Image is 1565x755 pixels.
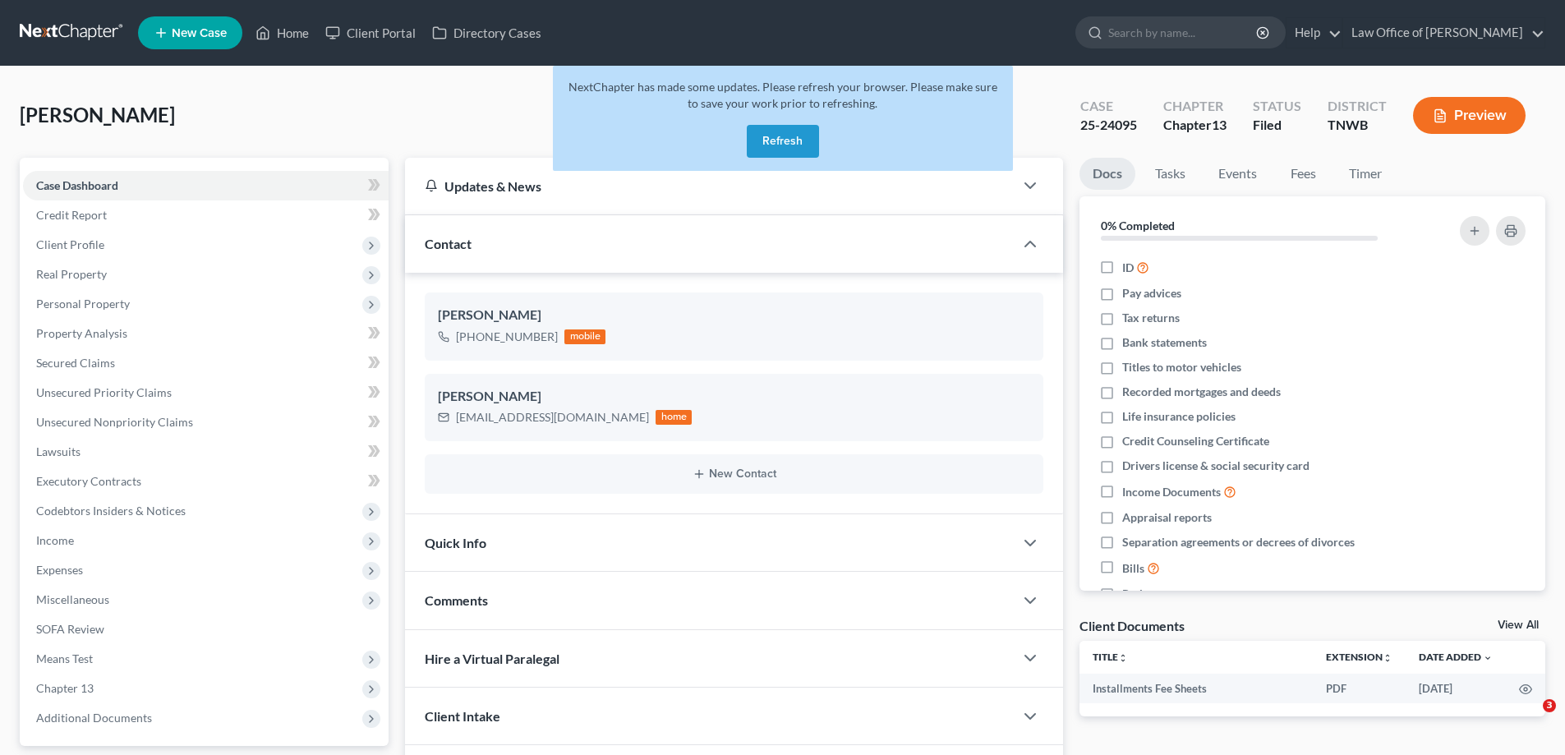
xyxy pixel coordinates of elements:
[425,177,994,195] div: Updates & News
[36,622,104,636] span: SOFA Review
[438,306,1030,325] div: [PERSON_NAME]
[425,535,486,550] span: Quick Info
[36,208,107,222] span: Credit Report
[656,410,692,425] div: home
[1122,285,1181,302] span: Pay advices
[1498,619,1539,631] a: View All
[1253,116,1301,135] div: Filed
[1142,158,1199,190] a: Tasks
[425,592,488,608] span: Comments
[438,467,1030,481] button: New Contact
[1093,651,1128,663] a: Titleunfold_more
[1122,560,1144,577] span: Bills
[1079,617,1185,634] div: Client Documents
[36,504,186,518] span: Codebtors Insiders & Notices
[172,27,227,39] span: New Case
[36,651,93,665] span: Means Test
[1122,433,1269,449] span: Credit Counseling Certificate
[1122,484,1221,500] span: Income Documents
[747,125,819,158] button: Refresh
[36,444,81,458] span: Lawsuits
[1406,674,1506,703] td: [DATE]
[1079,674,1313,703] td: Installments Fee Sheets
[1212,117,1227,132] span: 13
[36,474,141,488] span: Executory Contracts
[1313,674,1406,703] td: PDF
[23,319,389,348] a: Property Analysis
[20,103,175,127] span: [PERSON_NAME]
[36,356,115,370] span: Secured Claims
[1205,158,1270,190] a: Events
[1328,116,1387,135] div: TNWB
[36,297,130,311] span: Personal Property
[23,407,389,437] a: Unsecured Nonpriority Claims
[36,326,127,340] span: Property Analysis
[36,533,74,547] span: Income
[36,178,118,192] span: Case Dashboard
[36,711,152,725] span: Additional Documents
[36,237,104,251] span: Client Profile
[1122,310,1180,326] span: Tax returns
[1122,260,1134,276] span: ID
[1108,17,1259,48] input: Search by name...
[36,681,94,695] span: Chapter 13
[425,651,559,666] span: Hire a Virtual Paralegal
[424,18,550,48] a: Directory Cases
[1122,334,1207,351] span: Bank statements
[1163,116,1227,135] div: Chapter
[36,385,172,399] span: Unsecured Priority Claims
[1101,219,1175,232] strong: 0% Completed
[1122,509,1212,526] span: Appraisal reports
[1413,97,1526,134] button: Preview
[456,409,649,426] div: [EMAIL_ADDRESS][DOMAIN_NAME]
[1328,97,1387,116] div: District
[36,592,109,606] span: Miscellaneous
[23,171,389,200] a: Case Dashboard
[36,563,83,577] span: Expenses
[36,415,193,429] span: Unsecured Nonpriority Claims
[1253,97,1301,116] div: Status
[568,80,997,110] span: NextChapter has made some updates. Please refresh your browser. Please make sure to save your wor...
[1122,534,1355,550] span: Separation agreements or decrees of divorces
[1343,18,1544,48] a: Law Office of [PERSON_NAME]
[1163,97,1227,116] div: Chapter
[456,329,558,345] div: [PHONE_NUMBER]
[1336,158,1395,190] a: Timer
[1118,653,1128,663] i: unfold_more
[1122,408,1236,425] span: Life insurance policies
[23,378,389,407] a: Unsecured Priority Claims
[425,236,472,251] span: Contact
[1122,384,1281,400] span: Recorded mortgages and deeds
[564,329,605,344] div: mobile
[1287,18,1342,48] a: Help
[23,200,389,230] a: Credit Report
[23,467,389,496] a: Executory Contracts
[1080,116,1137,135] div: 25-24095
[23,437,389,467] a: Lawsuits
[23,348,389,378] a: Secured Claims
[1080,97,1137,116] div: Case
[438,387,1030,407] div: [PERSON_NAME]
[1079,158,1135,190] a: Docs
[1326,651,1392,663] a: Extensionunfold_more
[1122,586,1282,602] span: Retirement account statements
[425,708,500,724] span: Client Intake
[247,18,317,48] a: Home
[1122,359,1241,375] span: Titles to motor vehicles
[1419,651,1493,663] a: Date Added expand_more
[1543,699,1556,712] span: 3
[1483,653,1493,663] i: expand_more
[23,615,389,644] a: SOFA Review
[1383,653,1392,663] i: unfold_more
[317,18,424,48] a: Client Portal
[1509,699,1549,739] iframe: Intercom live chat
[1277,158,1329,190] a: Fees
[36,267,107,281] span: Real Property
[1122,458,1310,474] span: Drivers license & social security card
